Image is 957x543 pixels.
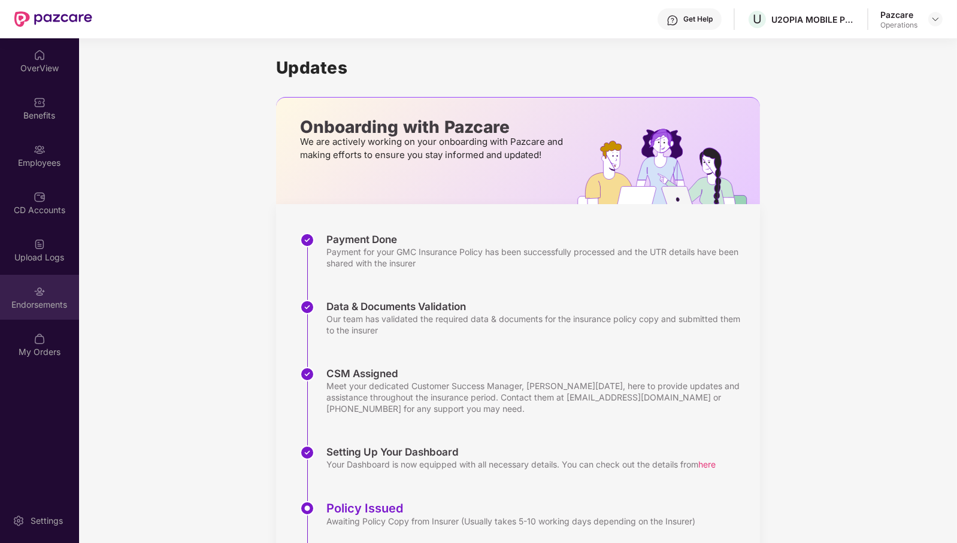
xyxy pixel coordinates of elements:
img: svg+xml;base64,PHN2ZyBpZD0iRW1wbG95ZWVzIiB4bWxucz0iaHR0cDovL3d3dy53My5vcmcvMjAwMC9zdmciIHdpZHRoPS... [34,144,46,156]
div: Your Dashboard is now equipped with all necessary details. You can check out the details from [326,459,716,470]
img: svg+xml;base64,PHN2ZyBpZD0iU2V0dGluZy0yMHgyMCIgeG1sbnM9Imh0dHA6Ly93d3cudzMub3JnLzIwMDAvc3ZnIiB3aW... [13,515,25,527]
img: svg+xml;base64,PHN2ZyBpZD0iU3RlcC1Eb25lLTMyeDMyIiB4bWxucz0iaHR0cDovL3d3dy53My5vcmcvMjAwMC9zdmciIH... [300,445,314,460]
img: hrOnboarding [577,129,760,204]
img: svg+xml;base64,PHN2ZyBpZD0iU3RlcC1Eb25lLTMyeDMyIiB4bWxucz0iaHR0cDovL3d3dy53My5vcmcvMjAwMC9zdmciIH... [300,233,314,247]
div: CSM Assigned [326,367,748,380]
img: svg+xml;base64,PHN2ZyBpZD0iTXlfT3JkZXJzIiBkYXRhLW5hbWU9Ik15IE9yZGVycyIgeG1sbnM9Imh0dHA6Ly93d3cudz... [34,333,46,345]
img: svg+xml;base64,PHN2ZyBpZD0iRHJvcGRvd24tMzJ4MzIiIHhtbG5zPSJodHRwOi8vd3d3LnczLm9yZy8yMDAwL3N2ZyIgd2... [931,14,940,24]
div: Get Help [683,14,713,24]
div: Payment for your GMC Insurance Policy has been successfully processed and the UTR details have be... [326,246,748,269]
div: Settings [27,515,66,527]
h1: Updates [276,57,760,78]
img: New Pazcare Logo [14,11,92,27]
div: Our team has validated the required data & documents for the insurance policy copy and submitted ... [326,313,748,336]
div: Payment Done [326,233,748,246]
img: svg+xml;base64,PHN2ZyBpZD0iSG9tZSIgeG1sbnM9Imh0dHA6Ly93d3cudzMub3JnLzIwMDAvc3ZnIiB3aWR0aD0iMjAiIG... [34,49,46,61]
div: Policy Issued [326,501,695,515]
span: here [698,459,716,469]
img: svg+xml;base64,PHN2ZyBpZD0iRW5kb3JzZW1lbnRzIiB4bWxucz0iaHR0cDovL3d3dy53My5vcmcvMjAwMC9zdmciIHdpZH... [34,286,46,298]
p: We are actively working on your onboarding with Pazcare and making efforts to ensure you stay inf... [300,135,567,162]
img: svg+xml;base64,PHN2ZyBpZD0iU3RlcC1Eb25lLTMyeDMyIiB4bWxucz0iaHR0cDovL3d3dy53My5vcmcvMjAwMC9zdmciIH... [300,367,314,381]
div: Meet your dedicated Customer Success Manager, [PERSON_NAME][DATE], here to provide updates and as... [326,380,748,414]
img: svg+xml;base64,PHN2ZyBpZD0iQ0RfQWNjb3VudHMiIGRhdGEtbmFtZT0iQ0QgQWNjb3VudHMiIHhtbG5zPSJodHRwOi8vd3... [34,191,46,203]
div: Data & Documents Validation [326,300,748,313]
img: svg+xml;base64,PHN2ZyBpZD0iU3RlcC1Eb25lLTMyeDMyIiB4bWxucz0iaHR0cDovL3d3dy53My5vcmcvMjAwMC9zdmciIH... [300,300,314,314]
p: Onboarding with Pazcare [300,122,567,132]
div: Awaiting Policy Copy from Insurer (Usually takes 5-10 working days depending on the Insurer) [326,515,695,527]
div: Setting Up Your Dashboard [326,445,716,459]
img: svg+xml;base64,PHN2ZyBpZD0iQmVuZWZpdHMiIHhtbG5zPSJodHRwOi8vd3d3LnczLm9yZy8yMDAwL3N2ZyIgd2lkdGg9Ij... [34,96,46,108]
img: svg+xml;base64,PHN2ZyBpZD0iVXBsb2FkX0xvZ3MiIGRhdGEtbmFtZT0iVXBsb2FkIExvZ3MiIHhtbG5zPSJodHRwOi8vd3... [34,238,46,250]
div: U2OPIA MOBILE PRIVATE LIMITED [771,14,855,25]
img: svg+xml;base64,PHN2ZyBpZD0iSGVscC0zMngzMiIgeG1sbnM9Imh0dHA6Ly93d3cudzMub3JnLzIwMDAvc3ZnIiB3aWR0aD... [667,14,679,26]
span: U [753,12,762,26]
img: svg+xml;base64,PHN2ZyBpZD0iU3RlcC1BY3RpdmUtMzJ4MzIiIHhtbG5zPSJodHRwOi8vd3d3LnczLm9yZy8yMDAwL3N2Zy... [300,501,314,515]
div: Operations [880,20,917,30]
div: Pazcare [880,9,917,20]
